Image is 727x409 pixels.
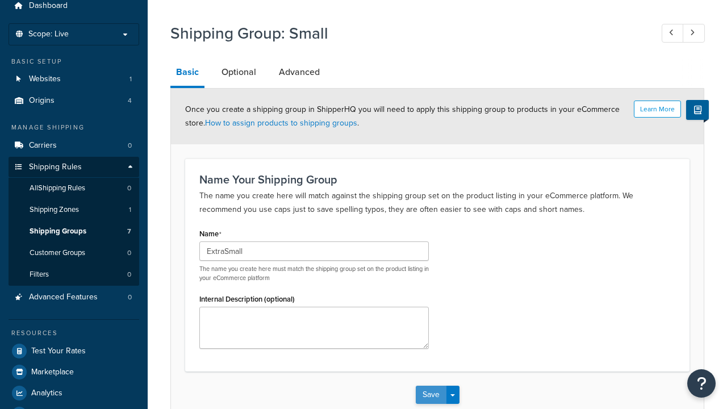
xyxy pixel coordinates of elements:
span: Origins [29,96,55,106]
button: Open Resource Center [687,369,716,398]
span: Scope: Live [28,30,69,39]
a: Shipping Zones1 [9,199,139,220]
p: The name you create here will match against the shipping group set on the product listing in your... [199,189,675,216]
span: Shipping Zones [30,205,79,215]
div: Manage Shipping [9,123,139,132]
span: Websites [29,74,61,84]
span: Marketplace [31,368,74,377]
p: The name you create here must match the shipping group set on the product listing in your eCommer... [199,265,429,282]
label: Name [199,229,222,239]
span: 4 [128,96,132,106]
span: 1 [129,74,132,84]
span: Shipping Rules [29,162,82,172]
li: Shipping Rules [9,157,139,286]
li: Carriers [9,135,139,156]
a: How to assign products to shipping groups [205,117,357,129]
span: Dashboard [29,1,68,11]
span: Once you create a shipping group in ShipperHQ you will need to apply this shipping group to produ... [185,103,620,129]
a: Websites1 [9,69,139,90]
span: Analytics [31,389,62,398]
span: 1 [129,205,131,215]
span: Test Your Rates [31,347,86,356]
a: Advanced [273,59,325,86]
span: Carriers [29,141,57,151]
button: Learn More [634,101,681,118]
a: Advanced Features0 [9,287,139,308]
div: Basic Setup [9,57,139,66]
li: Websites [9,69,139,90]
a: Analytics [9,383,139,403]
button: Save [416,386,446,404]
a: Carriers0 [9,135,139,156]
label: Internal Description (optional) [199,295,295,303]
a: Customer Groups0 [9,243,139,264]
a: Shipping Rules [9,157,139,178]
li: Shipping Zones [9,199,139,220]
span: 0 [127,248,131,258]
span: 0 [127,183,131,193]
span: Advanced Features [29,293,98,302]
li: Shipping Groups [9,221,139,242]
li: Origins [9,90,139,111]
a: Filters0 [9,264,139,285]
a: AllShipping Rules0 [9,178,139,199]
span: 0 [128,141,132,151]
li: Filters [9,264,139,285]
span: Shipping Groups [30,227,86,236]
li: Advanced Features [9,287,139,308]
span: Customer Groups [30,248,85,258]
a: Optional [216,59,262,86]
span: 0 [127,270,131,279]
div: Resources [9,328,139,338]
a: Origins4 [9,90,139,111]
span: 0 [128,293,132,302]
button: Show Help Docs [686,100,709,120]
span: All Shipping Rules [30,183,85,193]
span: Filters [30,270,49,279]
a: Basic [170,59,204,88]
a: Shipping Groups7 [9,221,139,242]
a: Test Your Rates [9,341,139,361]
span: 7 [127,227,131,236]
a: Previous Record [662,24,684,43]
h3: Name Your Shipping Group [199,173,675,186]
a: Next Record [683,24,705,43]
li: Customer Groups [9,243,139,264]
a: Marketplace [9,362,139,382]
h1: Shipping Group: Small [170,22,641,44]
